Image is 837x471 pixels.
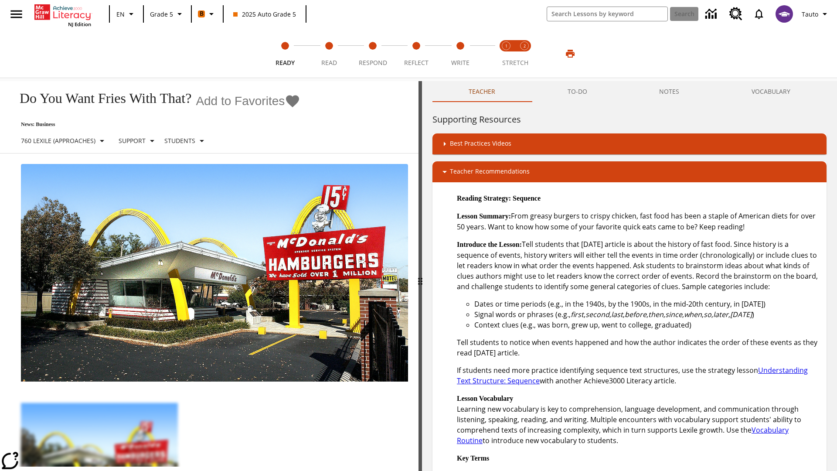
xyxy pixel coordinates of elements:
[260,30,310,78] button: Ready step 1 of 5
[502,58,528,67] span: STRETCH
[724,2,748,26] a: Resource Center, Will open in new tab
[474,309,820,320] li: Signal words or phrases (e.g., , , , , , , , , , )
[3,1,29,27] button: Open side menu
[10,121,300,128] p: News: Business
[770,3,798,25] button: Select a new avatar
[457,211,820,232] p: From greasy burgers to crispy chicken, fast food has been a staple of American diets for over 50 ...
[359,58,387,67] span: Respond
[422,81,837,471] div: activity
[404,58,429,67] span: Reflect
[571,310,584,319] em: first
[161,133,211,149] button: Select Student
[347,30,398,78] button: Respond step 3 of 5
[457,393,820,446] p: Learning new vocabulary is key to comprehension, language development, and communication through ...
[432,81,827,102] div: Instructional Panel Tabs
[457,454,489,462] strong: Key Terms
[146,6,188,22] button: Grade: Grade 5, Select a grade
[457,395,513,402] strong: Lesson Vocabulary
[450,139,511,149] p: Best Practices Videos
[200,8,204,19] span: B
[196,93,300,109] button: Add to Favorites - Do You Want Fries With That?
[21,136,95,145] p: 760 Lexile (Approaches)
[451,58,470,67] span: Write
[704,310,711,319] em: so
[505,43,507,49] text: 1
[432,81,531,102] button: Teacher
[457,239,820,292] p: Tell students that [DATE] article is about the history of fast food. Since history is a sequence ...
[432,133,827,154] div: Best Practices Videos
[321,58,337,67] span: Read
[450,167,530,177] p: Teacher Recommendations
[116,10,125,19] span: EN
[303,30,354,78] button: Read step 2 of 5
[713,310,728,319] em: later
[493,30,519,78] button: Stretch Read step 1 of 2
[68,21,91,27] span: NJ Edition
[457,365,820,386] p: If students need more practice identifying sequence text structures, use the strategy lesson with...
[625,310,646,319] em: before
[524,43,526,49] text: 2
[119,136,146,145] p: Support
[34,3,91,27] div: Home
[115,133,161,149] button: Scaffolds, Support
[435,30,486,78] button: Write step 5 of 5
[700,2,724,26] a: Data Center
[432,113,827,126] h6: Supporting Resources
[276,58,295,67] span: Ready
[611,310,623,319] em: last
[748,3,770,25] a: Notifications
[623,81,716,102] button: NOTES
[715,81,827,102] button: VOCABULARY
[684,310,702,319] em: when
[547,7,667,21] input: search field
[512,30,537,78] button: Stretch Respond step 2 of 2
[164,136,195,145] p: Students
[730,310,752,319] em: [DATE]
[474,299,820,309] li: Dates or time periods (e.g., in the 1940s, by the 1900s, in the mid-20th century, in [DATE])
[391,30,442,78] button: Reflect step 4 of 5
[474,320,820,330] li: Context clues (e.g., was born, grew up, went to college, graduated)
[457,337,820,358] p: Tell students to notice when events happened and how the author indicates the order of these even...
[457,241,522,248] strong: Introduce the Lesson:
[194,6,220,22] button: Boost Class color is orange. Change class color
[556,46,584,61] button: Print
[10,90,191,106] h1: Do You Want Fries With That?
[457,212,511,220] strong: Lesson Summary:
[150,10,173,19] span: Grade 5
[665,310,682,319] em: since
[798,6,834,22] button: Profile/Settings
[802,10,818,19] span: Tauto
[585,310,609,319] em: second
[776,5,793,23] img: avatar image
[457,195,511,202] strong: Reading Strategy:
[233,10,296,19] span: 2025 Auto Grade 5
[432,161,827,182] div: Teacher Recommendations
[513,195,541,202] strong: Sequence
[531,81,623,102] button: TO-DO
[17,133,111,149] button: Select Lexile, 760 Lexile (Approaches)
[21,164,408,382] img: One of the first McDonald's stores, with the iconic red sign and golden arches.
[112,6,140,22] button: Language: EN, Select a language
[418,81,422,471] div: Press Enter or Spacebar and then press right and left arrow keys to move the slider
[648,310,663,319] em: then
[196,94,285,108] span: Add to Favorites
